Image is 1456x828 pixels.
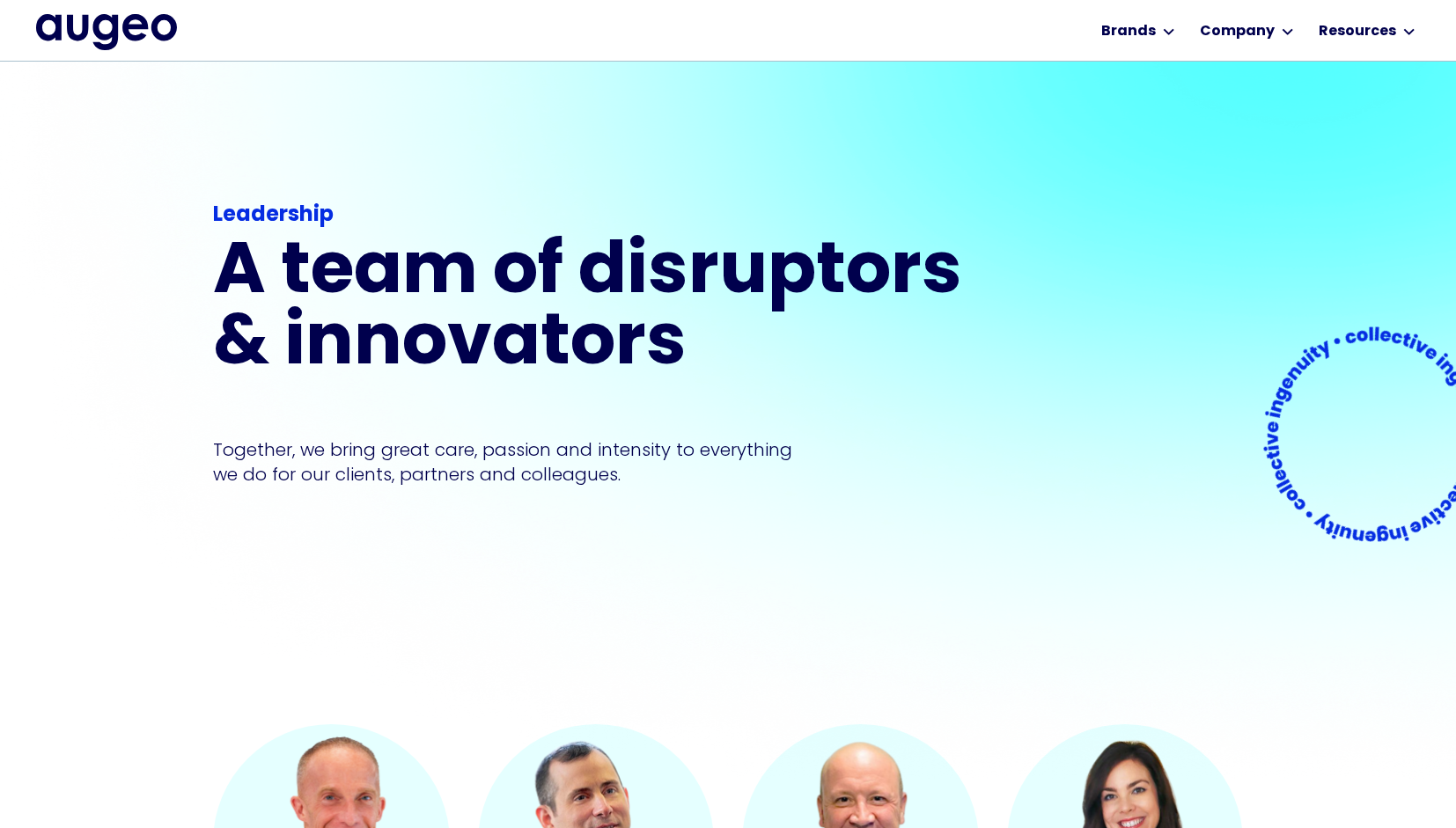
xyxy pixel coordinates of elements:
[1101,21,1156,42] div: Brands
[213,200,974,231] div: Leadership
[1319,21,1396,42] div: Resources
[213,238,974,381] h1: A team of disruptors & innovators
[36,14,177,49] img: Augeo's full logo in midnight blue.
[36,14,177,49] a: home
[1200,21,1275,42] div: Company
[213,437,819,487] p: Together, we bring great care, passion and intensity to everything we do for our clients, partner...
